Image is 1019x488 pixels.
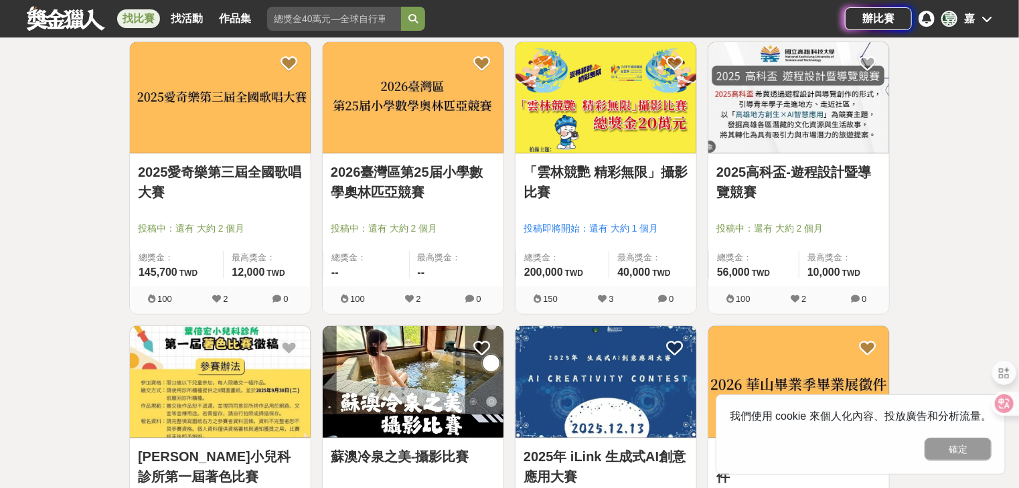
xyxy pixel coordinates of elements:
span: TWD [752,268,770,278]
a: Cover Image [130,326,311,438]
span: TWD [652,268,670,278]
a: Cover Image [323,326,503,438]
span: -- [331,266,339,278]
span: 投稿中：還有 大約 2 個月 [716,222,881,236]
a: 2026臺灣區第25届小學數學奧林匹亞競賽 [331,162,495,202]
a: 2025愛奇樂第三屆全國歌唱大賽 [138,162,303,202]
a: Cover Image [708,42,889,155]
a: Cover Image [130,42,311,155]
a: 辦比賽 [845,7,912,30]
a: 找比賽 [117,9,160,28]
span: 56,000 [717,266,750,278]
span: TWD [179,268,198,278]
span: 150 [543,294,558,304]
span: TWD [842,268,860,278]
span: 投稿中：還有 大約 2 個月 [331,222,495,236]
span: 145,700 [139,266,177,278]
span: 200,000 [524,266,563,278]
span: 10,000 [807,266,840,278]
img: Cover Image [323,42,503,154]
span: TWD [266,268,285,278]
img: Cover Image [516,326,696,438]
span: -- [418,266,425,278]
span: 0 [283,294,288,304]
img: Cover Image [323,326,503,438]
span: 總獎金： [524,251,601,264]
a: 2025高科盃-遊程設計暨導覽競賽 [716,162,881,202]
span: 投稿即將開始：還有 大約 1 個月 [524,222,688,236]
span: 100 [350,294,365,304]
a: Cover Image [708,326,889,438]
span: 0 [476,294,481,304]
a: 找活動 [165,9,208,28]
span: 總獎金： [717,251,791,264]
span: 2 [801,294,806,304]
img: Cover Image [708,326,889,438]
div: 嘉 [964,11,975,27]
a: [PERSON_NAME]小兒科診所第一屆著色比賽 [138,446,303,487]
img: Cover Image [516,42,696,154]
img: Cover Image [708,42,889,154]
input: 總獎金40萬元—全球自行車設計比賽 [267,7,401,31]
img: Cover Image [130,326,311,438]
span: 最高獎金： [617,251,688,264]
span: 最高獎金： [232,251,303,264]
div: 嘉 [941,11,957,27]
span: 40,000 [617,266,650,278]
span: TWD [565,268,583,278]
span: 12,000 [232,266,264,278]
span: 100 [157,294,172,304]
a: Cover Image [516,42,696,155]
img: Cover Image [130,42,311,154]
a: Cover Image [516,326,696,438]
span: 總獎金： [139,251,215,264]
span: 總獎金： [331,251,401,264]
a: 作品集 [214,9,256,28]
span: 我們使用 cookie 來個人化內容、投放廣告和分析流量。 [730,410,992,422]
a: 2025年 iLink 生成式AI創意應用大賽 [524,446,688,487]
span: 投稿中：還有 大約 2 個月 [138,222,303,236]
a: Cover Image [323,42,503,155]
a: 蘇澳冷泉之美-攝影比賽 [331,446,495,467]
span: 最高獎金： [807,251,881,264]
button: 確定 [925,438,992,461]
span: 3 [609,294,613,304]
span: 0 [862,294,866,304]
span: 0 [669,294,674,304]
span: 2 [223,294,228,304]
span: 100 [736,294,751,304]
span: 2 [416,294,420,304]
a: 「雲林競艷 精彩無限」攝影比賽 [524,162,688,202]
span: 最高獎金： [418,251,496,264]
